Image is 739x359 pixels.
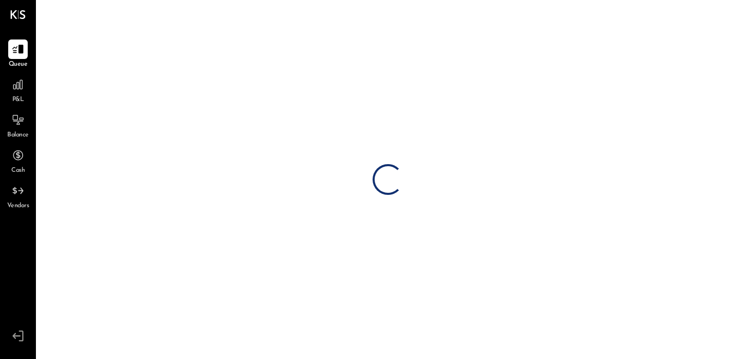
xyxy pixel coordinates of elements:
span: Cash [11,166,25,175]
span: Balance [7,131,29,140]
a: Balance [1,110,35,140]
span: Vendors [7,202,29,211]
span: P&L [12,95,24,105]
a: Queue [1,39,35,69]
a: P&L [1,75,35,105]
span: Queue [9,60,28,69]
a: Vendors [1,181,35,211]
a: Cash [1,146,35,175]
